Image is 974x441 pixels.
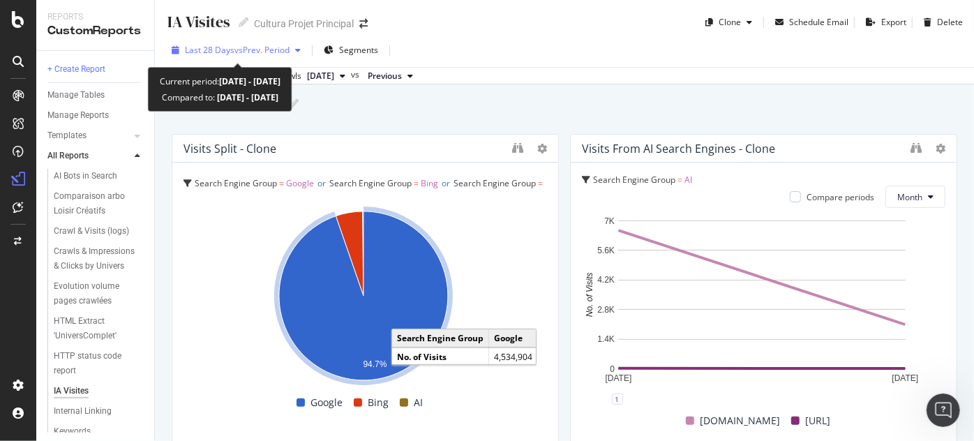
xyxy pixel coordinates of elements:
button: Delete [918,11,963,33]
a: AI Bots in Search [54,169,144,184]
span: = [538,177,543,189]
b: [DATE] - [DATE] [215,91,278,103]
span: vs [351,68,362,81]
div: arrow-right-arrow-left [359,19,368,29]
a: Crawls & Impressions & Clicks by Univers [54,244,144,274]
i: Edit report name [289,99,299,109]
div: IA Visites [54,384,89,398]
b: [DATE] - [DATE] [219,75,280,87]
text: 5.6K [597,246,615,255]
a: Templates [47,128,130,143]
div: Visits from AI Search Engines - Clone [582,142,775,156]
text: 1.4K [597,334,615,344]
span: 2025 Sep. 23rd [307,70,334,82]
span: [URL] [805,412,830,429]
span: Bing [368,394,389,411]
div: Schedule Email [789,16,848,28]
div: Reports [47,11,143,23]
div: binoculars [911,142,922,154]
text: 2.8K [597,305,615,315]
div: Manage Tables [47,88,105,103]
span: Search Engine Group [454,177,536,189]
div: Evolution volume pages crawlées [54,279,135,308]
a: IA Visites [54,384,144,398]
div: Export [881,16,906,28]
div: Visits Split - Clone [183,142,276,156]
span: [DOMAIN_NAME] [700,412,780,429]
button: Last 28 DaysvsPrev. Period [166,39,306,61]
a: + Create Report [47,62,144,77]
div: AI Bots in Search [54,169,117,184]
div: Compare periods [807,191,874,203]
span: Search Engine Group [329,177,412,189]
div: Compared to: [162,89,278,105]
a: Manage Tables [47,88,144,103]
a: Crawl & Visits (logs) [54,224,144,239]
span: Last 28 Days [185,44,234,56]
div: binoculars [512,142,523,154]
span: = [279,177,284,189]
span: vs Prev. Period [234,44,290,56]
svg: A chart. [183,204,543,392]
span: Google [310,394,343,411]
div: Manage Reports [47,108,109,123]
a: HTTP status code report [54,349,144,378]
div: Clone [719,16,741,28]
span: AI [183,197,191,209]
a: All Reports [47,149,130,163]
span: Search Engine Group [593,174,675,186]
text: 94.7% [363,359,387,369]
button: Month [885,186,945,208]
div: Internal Linking [54,404,112,419]
div: CustomReports [47,23,143,39]
text: No. of Visits [585,273,594,317]
div: Crawls & Impressions & Clicks by Univers [54,244,137,274]
button: Previous [362,68,419,84]
div: IA Visites [166,11,230,33]
span: Segments [339,44,378,56]
a: Internal Linking [54,404,144,419]
div: Crawl & Visits (logs) [54,224,129,239]
span: or [317,177,326,189]
span: Search Engine Group [195,177,277,189]
button: Schedule Email [770,11,848,33]
iframe: Intercom live chat [927,394,960,427]
div: + Create Report [47,62,105,77]
div: Current period: [160,73,280,89]
a: Manage Reports [47,108,144,123]
span: Month [897,191,922,203]
div: 1 [612,394,623,405]
span: AI [684,174,692,186]
div: Delete [937,16,963,28]
svg: A chart. [582,214,941,399]
a: Comparaison arbo Loisir Créatifs [54,189,144,218]
a: HTML Extract 'UniversComplet' [54,314,144,343]
span: = [414,177,419,189]
div: HTTP status code report [54,349,133,378]
span: Previous [368,70,402,82]
button: Clone [700,11,758,33]
span: = [677,174,682,186]
span: Google [286,177,314,189]
div: HTML Extract 'UniversComplet' [54,314,135,343]
div: Templates [47,128,87,143]
text: [DATE] [606,373,632,383]
button: Export [860,11,906,33]
div: Comparaison arbo Loisir Créatifs [54,189,135,218]
span: AI [414,394,423,411]
span: Bing [421,177,438,189]
text: 7K [604,216,615,226]
text: 4.2K [597,276,615,285]
button: [DATE] [301,68,351,84]
div: Cultura Projet Principal [254,17,354,31]
i: Edit report name [239,17,248,27]
span: or [442,177,450,189]
div: All Reports [47,149,89,163]
text: [DATE] [892,373,919,383]
text: 0 [610,364,615,374]
button: Segments [318,39,384,61]
a: Evolution volume pages crawlées [54,279,144,308]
